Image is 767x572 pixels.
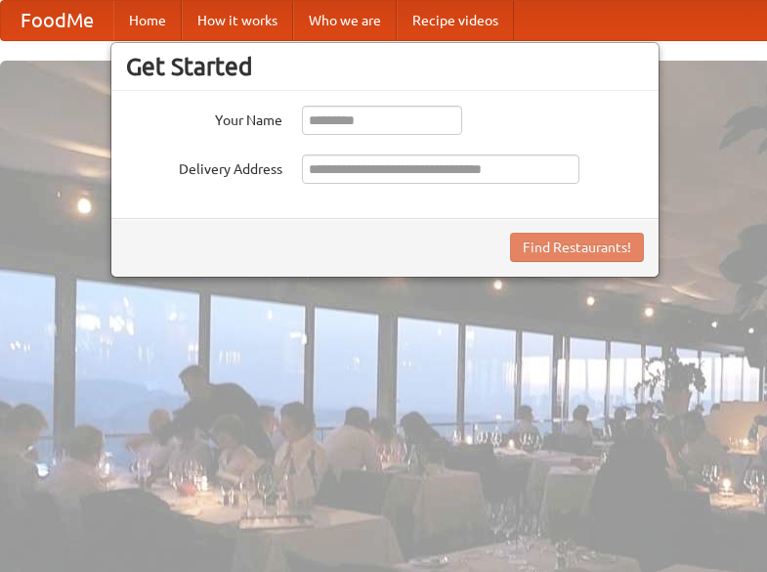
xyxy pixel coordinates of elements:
[510,233,644,262] button: Find Restaurants!
[113,1,182,40] a: Home
[1,1,113,40] a: FoodMe
[293,1,397,40] a: Who we are
[126,106,282,130] label: Your Name
[126,154,282,179] label: Delivery Address
[182,1,293,40] a: How it works
[397,1,514,40] a: Recipe videos
[126,52,644,81] h3: Get Started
